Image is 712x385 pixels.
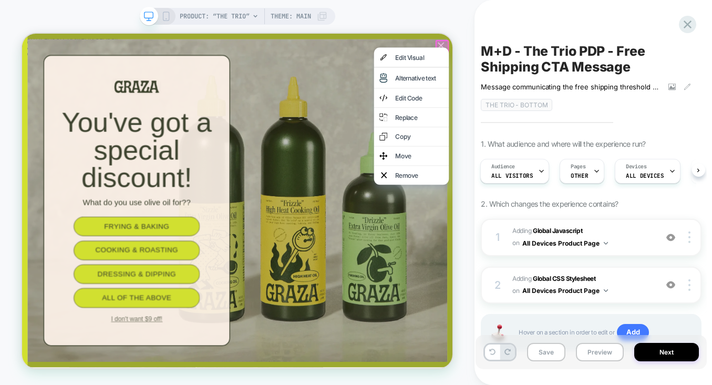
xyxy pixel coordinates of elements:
img: crossed eye [666,233,675,242]
span: All Visitors [491,172,533,179]
span: OTHER [571,172,588,179]
p: You've got a [29,100,276,137]
img: edit code [477,79,487,93]
button: Frying & Baking [69,244,237,270]
span: Pages [571,163,585,170]
div: Alternative text [498,54,562,64]
p: special discount! [29,137,276,210]
span: Message communicating the free shipping threshold under the CTA changes depending on whether OTP ... [481,83,661,91]
img: copy element [477,130,487,144]
div: Copy [498,132,562,143]
img: replace element [477,105,487,118]
button: All Devices Product Page [522,284,608,297]
span: Hover on a section in order to edit or [519,324,690,341]
img: Joystick [487,325,508,341]
span: ALL DEVICES [626,172,664,179]
span: M+D - The Trio PDP - Free Shipping CTA Message [481,43,701,75]
b: Global Javascript [533,227,582,235]
button: Preview [576,343,624,361]
button: Dressing & Dipping [69,308,237,333]
img: down arrow [604,242,608,245]
div: Edit Visual [498,26,562,37]
div: 1 [492,228,503,247]
span: on [512,285,519,297]
img: crossed eye [666,280,675,289]
img: close [688,231,690,243]
span: Devices [626,163,646,170]
button: Next [634,343,699,361]
p: What do you use olive oil for?? [81,219,225,231]
button: All Devices Product Page [522,237,608,250]
div: Remove [498,184,562,194]
span: 2. Which changes the experience contains? [481,199,618,208]
img: Logo [120,59,185,82]
div: Edit Code [498,80,562,91]
button: Save [527,343,565,361]
span: Adding [512,225,652,250]
span: Adding [512,273,652,298]
span: PRODUCT: “The Trio” [180,8,250,25]
img: down arrow [604,289,608,292]
img: move element [477,156,487,170]
button: Cooking & Roasting [69,276,237,302]
span: Audience [491,163,515,170]
img: remove element [479,182,487,196]
span: on [512,237,519,249]
span: Theme: MAIN [271,8,311,25]
img: visual edit [477,25,487,38]
b: Global CSS Stylesheet [533,275,595,282]
div: 2 [492,276,503,295]
div: Replace [498,106,562,117]
div: Move [498,158,562,168]
span: 1. What audience and where will the experience run? [481,139,645,148]
span: The Trio - Bottom [481,99,552,111]
span: Add [617,324,649,341]
img: close [688,279,690,291]
img: visual edit [477,50,487,67]
button: All Of The Above [69,339,237,365]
